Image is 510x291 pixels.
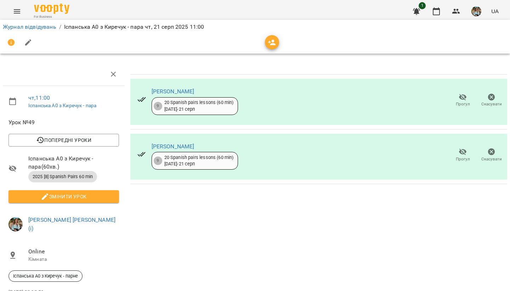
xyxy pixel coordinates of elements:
[471,6,481,16] img: 856b7ccd7d7b6bcc05e1771fbbe895a7.jfif
[34,4,69,14] img: Voopty Logo
[59,23,61,31] li: /
[8,217,23,231] img: 856b7ccd7d7b6bcc05e1771fbbe895a7.jfif
[419,2,426,9] span: 1
[28,216,115,232] a: [PERSON_NAME] [PERSON_NAME] (і)
[477,145,506,165] button: Скасувати
[448,145,477,165] button: Прогул
[477,90,506,110] button: Скасувати
[8,190,119,203] button: Змінити урок
[8,118,119,127] span: Урок №49
[154,157,162,165] div: 9
[28,174,97,180] span: 2025 [8] Spanish Pairs 60 min
[488,5,501,18] button: UA
[8,3,25,20] button: Menu
[14,136,113,144] span: Попередні уроки
[456,101,470,107] span: Прогул
[9,273,82,279] span: Іспанська А0 з Киречук - парне
[154,102,162,110] div: 9
[8,134,119,147] button: Попередні уроки
[152,88,194,95] a: [PERSON_NAME]
[28,256,119,263] p: Кімната
[3,23,56,30] a: Журнал відвідувань
[164,99,234,112] div: 20 Spanish pairs lessons (60 min) [DATE] - 21 серп
[28,94,50,101] a: чт , 11:00
[34,15,69,19] span: For Business
[14,192,113,201] span: Змінити урок
[152,143,194,150] a: [PERSON_NAME]
[481,101,502,107] span: Скасувати
[64,23,204,31] p: Іспанська А0 з Киречук - пара чт, 21 серп 2025 11:00
[448,90,477,110] button: Прогул
[164,154,234,168] div: 20 Spanish pairs lessons (60 min) [DATE] - 21 серп
[481,156,502,162] span: Скасувати
[3,23,507,31] nav: breadcrumb
[491,7,499,15] span: UA
[8,270,83,282] div: Іспанська А0 з Киречук - парне
[28,247,119,256] span: Online
[456,156,470,162] span: Прогул
[28,103,96,108] a: Іспанська А0 з Киречук - пара
[28,154,119,171] span: Іспанська А0 з Киречук - пара ( 60 хв. )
